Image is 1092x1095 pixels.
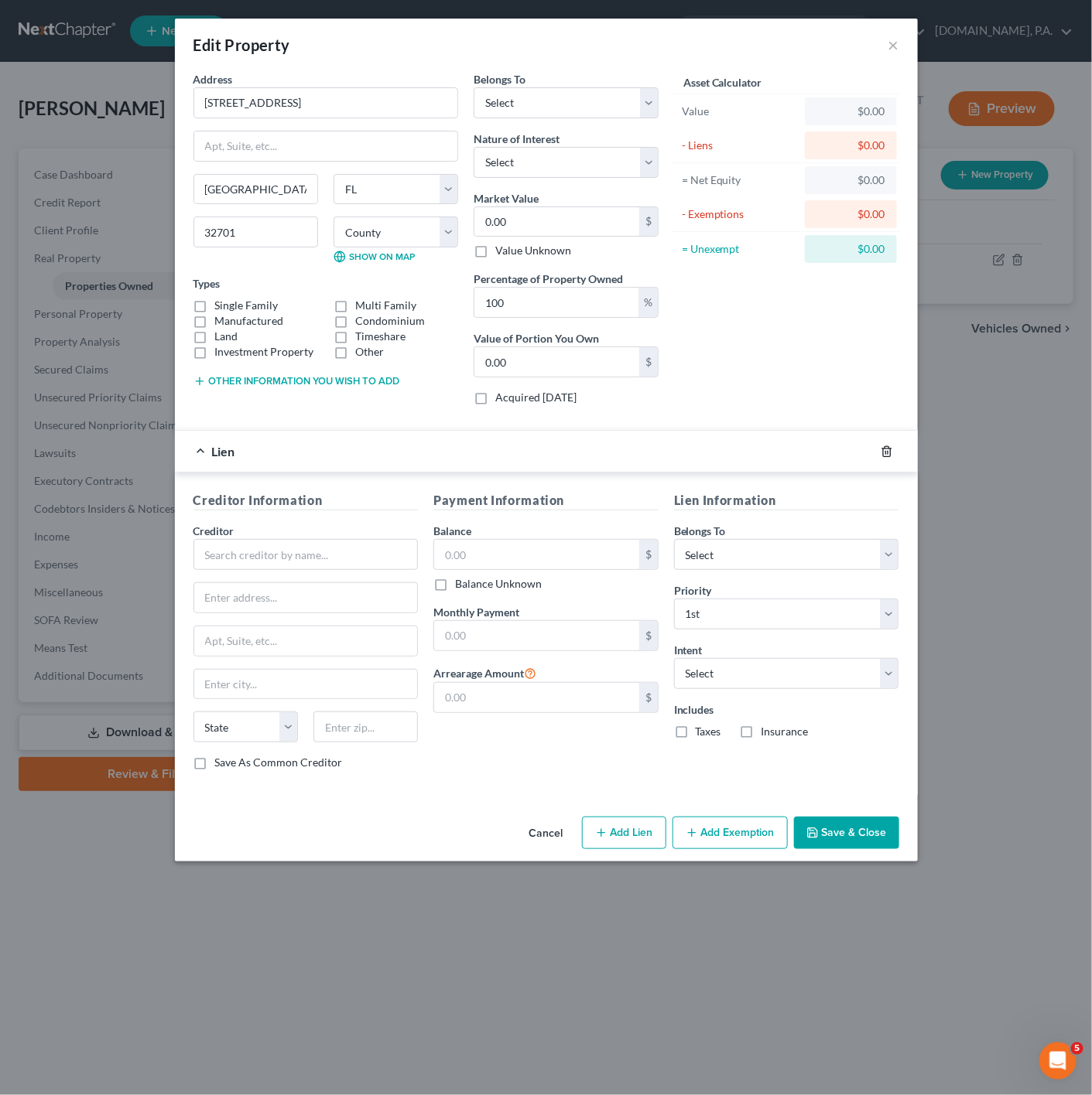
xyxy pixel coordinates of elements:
[193,491,419,510] h5: Creditor Information
[674,491,899,510] h5: Lien Information
[639,683,658,712] div: $
[434,540,639,569] input: 0.00
[495,243,571,258] label: Value Unknown
[455,576,542,592] label: Balance Unknown
[193,73,233,86] span: Address
[193,275,221,292] label: Types
[794,817,899,849] button: Save & Close
[433,604,519,620] label: Monthly Payment
[673,817,788,849] button: Add Exemption
[682,206,799,222] div: - Exemptions
[313,711,418,742] input: Enter zip...
[193,217,318,247] input: Enter zip...
[762,724,809,739] label: Insurance
[474,271,623,287] label: Percentage of Property Owned
[434,621,639,650] input: 0.00
[474,288,638,317] input: 0.00
[193,34,290,56] div: Edit Property
[474,330,599,346] label: Value of Portion You Own
[474,190,539,206] label: Market Value
[215,755,343,770] label: Save As Common Creditor
[434,683,639,712] input: 0.00
[193,375,400,387] button: Other information you wish to add
[194,670,418,699] input: Enter city...
[638,288,658,317] div: %
[674,524,726,537] span: Belongs To
[433,491,659,510] h5: Payment Information
[682,172,799,188] div: = Net Equity
[639,207,658,237] div: $
[1071,1042,1083,1055] span: 5
[355,313,425,329] label: Condominium
[194,88,457,118] input: Enter address...
[193,524,234,537] span: Creditor
[817,172,885,188] div: $0.00
[474,73,525,86] span: Belongs To
[194,175,317,204] input: Enter city...
[355,329,406,344] label: Timeshare
[817,104,885,119] div: $0.00
[1039,1042,1077,1080] iframe: Intercom live chat
[215,313,284,329] label: Manufactured
[194,131,457,161] input: Apt, Suite, etc...
[194,626,418,656] input: Apt, Suite, etc...
[193,539,419,570] input: Search creditor by name...
[682,138,799,153] div: - Liens
[355,298,416,313] label: Multi Family
[334,251,415,263] a: Show on Map
[682,241,799,257] div: = Unexempt
[696,724,721,739] label: Taxes
[639,347,658,377] div: $
[474,347,639,377] input: 0.00
[474,131,560,147] label: Nature of Interest
[682,104,799,119] div: Value
[495,390,577,405] label: Acquired [DATE]
[817,241,885,257] div: $0.00
[582,817,666,849] button: Add Lien
[817,138,885,153] div: $0.00
[517,818,576,849] button: Cancel
[817,206,885,222] div: $0.00
[674,701,899,718] label: Includes
[215,298,279,313] label: Single Family
[474,207,639,237] input: 0.00
[212,444,235,459] span: Lien
[888,36,899,54] button: ×
[215,344,314,360] label: Investment Property
[215,329,238,344] label: Land
[674,584,712,597] span: Priority
[683,74,762,90] label: Asset Calculator
[674,642,703,658] label: Intent
[355,344,384,360] label: Other
[639,540,658,569] div: $
[194,583,418,612] input: Enter address...
[639,621,658,650] div: $
[433,523,471,539] label: Balance
[433,663,536,682] label: Arrearage Amount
